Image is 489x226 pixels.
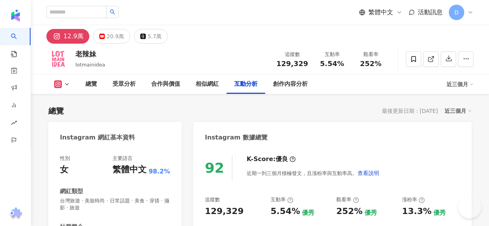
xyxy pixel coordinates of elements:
[63,31,83,42] div: 12.9萬
[112,80,136,89] div: 受眾分析
[148,31,162,42] div: 5.7萬
[75,62,105,68] span: lotmainidea
[93,29,130,44] button: 20.9萬
[205,196,220,203] div: 追蹤數
[60,197,170,211] span: 台灣旅遊 · 美妝時尚 · 日常話題 · 美食 · 穿搭 · 攝影 · 旅遊
[205,160,224,176] div: 92
[365,209,377,217] div: 優秀
[134,29,168,44] button: 5.7萬
[276,155,288,163] div: 優良
[107,31,124,42] div: 20.9萬
[60,187,83,195] div: 網紅類型
[205,206,244,218] div: 129,329
[8,207,23,220] img: chrome extension
[273,80,308,89] div: 創作內容分析
[317,51,347,58] div: 互動率
[271,206,300,218] div: 5.54%
[112,164,147,176] div: 繁體中文
[46,48,70,71] img: KOL Avatar
[276,59,308,68] span: 129,329
[357,165,380,181] button: 查看說明
[48,105,64,116] div: 總覽
[302,209,314,217] div: 優秀
[358,170,379,176] span: 查看說明
[336,196,359,203] div: 觀看率
[234,80,257,89] div: 互動分析
[205,133,268,142] div: Instagram 數據總覽
[196,80,219,89] div: 相似網紅
[271,196,293,203] div: 互動率
[9,9,22,22] img: logo icon
[402,196,425,203] div: 漲粉率
[60,164,68,176] div: 女
[148,167,170,176] span: 98.2%
[336,206,363,218] div: 252%
[455,8,459,17] span: D
[368,8,393,17] span: 繁體中文
[46,29,89,44] button: 12.9萬
[360,60,382,68] span: 252%
[382,108,438,114] div: 最後更新日期：[DATE]
[110,9,115,15] span: search
[402,206,431,218] div: 13.3%
[60,155,70,162] div: 性別
[433,209,446,217] div: 優秀
[445,106,472,116] div: 近三個月
[276,51,308,58] div: 追蹤數
[247,165,380,181] div: 近期一到三個月積極發文，且漲粉率與互動率高。
[320,60,344,68] span: 5.54%
[247,155,296,163] div: K-Score :
[11,115,17,133] span: rise
[458,195,481,218] iframe: Help Scout Beacon - Open
[112,155,133,162] div: 主要語言
[11,28,26,58] a: search
[356,51,385,58] div: 觀看率
[75,49,105,59] div: 老辣妹
[151,80,180,89] div: 合作與價值
[446,78,474,90] div: 近三個月
[85,80,97,89] div: 總覽
[418,8,443,16] span: 活動訊息
[60,133,135,142] div: Instagram 網紅基本資料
